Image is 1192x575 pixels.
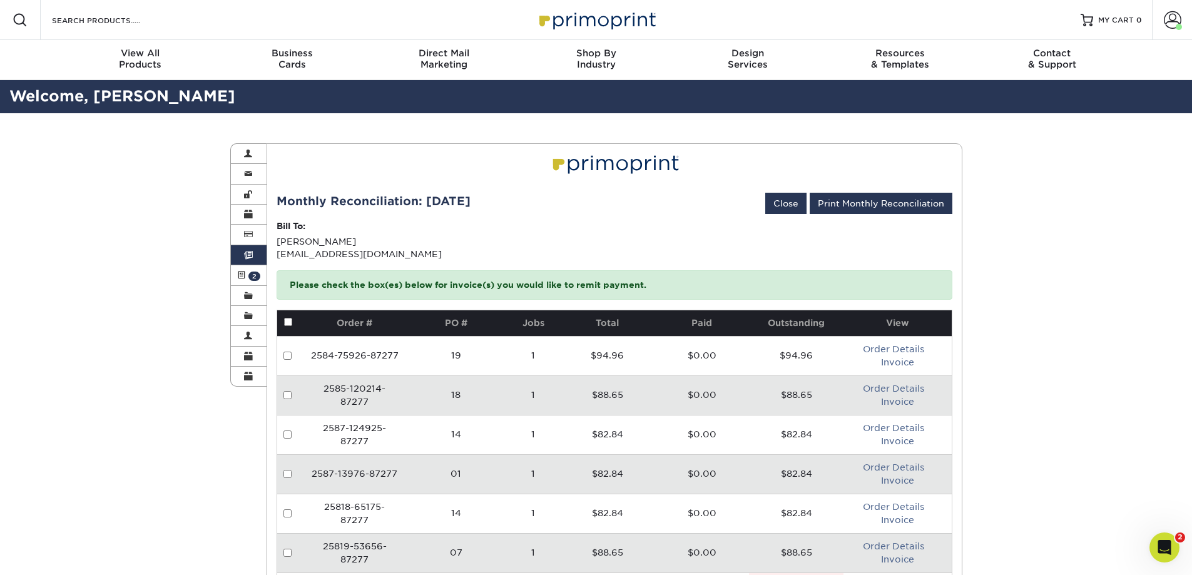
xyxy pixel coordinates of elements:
[863,384,924,394] a: Order Details
[51,13,173,28] input: SEARCH PRODUCTS.....
[520,48,672,70] div: Industry
[304,375,405,415] td: 2585-120214-87277
[248,272,260,281] span: 2
[368,48,520,70] div: Marketing
[1136,16,1142,24] span: 0
[863,541,924,551] a: Order Details
[1175,532,1185,542] span: 2
[284,318,292,326] input: Pay all invoices
[561,533,655,572] td: $88.65
[561,375,655,415] td: $88.65
[749,375,843,415] td: $88.65
[506,375,560,415] td: 1
[863,462,924,472] a: Order Details
[368,40,520,80] a: Direct MailMarketing
[520,40,672,80] a: Shop ByIndustry
[304,415,405,454] td: 2587-124925-87277
[655,533,749,572] td: $0.00
[277,220,952,232] p: Bill To:
[506,415,560,454] td: 1
[672,48,824,70] div: Services
[749,494,843,533] td: $82.84
[506,533,560,572] td: 1
[277,193,471,210] div: Monthly Reconciliation: [DATE]
[881,476,914,486] a: Invoice
[976,40,1128,80] a: Contact& Support
[655,415,749,454] td: $0.00
[749,415,843,454] td: $82.84
[881,515,914,525] a: Invoice
[405,494,507,533] td: 14
[672,40,824,80] a: DesignServices
[368,48,520,59] span: Direct Mail
[749,310,843,336] th: Outstanding
[655,336,749,375] td: $0.00
[672,48,824,59] span: Design
[304,310,405,336] th: Order #
[881,397,914,407] a: Invoice
[547,148,682,178] img: Primoprint
[1149,532,1179,562] iframe: Intercom live chat
[506,336,560,375] td: 1
[810,193,952,214] a: Print Monthly Reconciliation
[561,454,655,494] td: $82.84
[3,537,106,571] iframe: Google Customer Reviews
[863,344,924,354] a: Order Details
[520,48,672,59] span: Shop By
[561,494,655,533] td: $82.84
[534,6,659,33] img: Primoprint
[881,554,914,564] a: Invoice
[655,375,749,415] td: $0.00
[405,336,507,375] td: 19
[304,454,405,494] td: 2587-13976-87277
[749,533,843,572] td: $88.65
[231,265,267,285] a: 2
[506,310,560,336] th: Jobs
[561,415,655,454] td: $82.84
[765,193,807,214] a: Close
[655,454,749,494] td: $0.00
[824,48,976,59] span: Resources
[405,533,507,572] td: 07
[216,48,368,59] span: Business
[277,220,952,260] div: [PERSON_NAME] [EMAIL_ADDRESS][DOMAIN_NAME]
[277,270,952,299] p: Please check the box(es) below for invoice(s) you would like to remit payment.
[863,423,924,433] a: Order Details
[561,310,655,336] th: Total
[216,40,368,80] a: BusinessCards
[655,310,749,336] th: Paid
[304,336,405,375] td: 2584-75926-87277
[749,336,843,375] td: $94.96
[843,310,951,336] th: View
[749,454,843,494] td: $82.84
[1098,15,1134,26] span: MY CART
[655,494,749,533] td: $0.00
[976,48,1128,59] span: Contact
[824,48,976,70] div: & Templates
[881,357,914,367] a: Invoice
[304,494,405,533] td: 25818-65175-87277
[824,40,976,80] a: Resources& Templates
[64,40,216,80] a: View AllProducts
[405,454,507,494] td: 01
[405,415,507,454] td: 14
[405,375,507,415] td: 18
[64,48,216,59] span: View All
[506,494,560,533] td: 1
[506,454,560,494] td: 1
[881,436,914,446] a: Invoice
[976,48,1128,70] div: & Support
[64,48,216,70] div: Products
[405,310,507,336] th: PO #
[561,336,655,375] td: $94.96
[304,533,405,572] td: 25819-53656-87277
[216,48,368,70] div: Cards
[863,502,924,512] a: Order Details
